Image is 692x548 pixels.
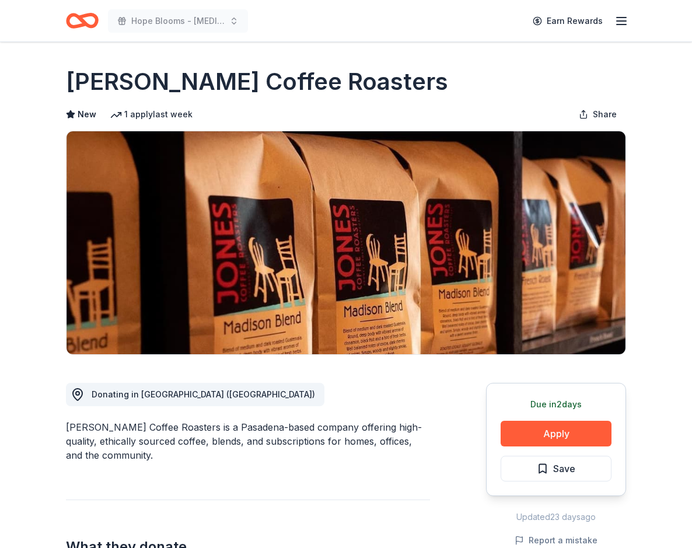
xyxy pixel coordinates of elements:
a: Home [66,7,99,34]
button: Share [569,103,626,126]
button: Hope Blooms - [MEDICAL_DATA] Awareness [108,9,248,33]
button: Save [501,456,611,481]
span: New [78,107,96,121]
span: Save [553,461,575,476]
span: Hope Blooms - [MEDICAL_DATA] Awareness [131,14,225,28]
button: Report a mistake [515,533,597,547]
a: Earn Rewards [526,11,610,32]
div: 1 apply last week [110,107,193,121]
span: Share [593,107,617,121]
div: [PERSON_NAME] Coffee Roasters is a Pasadena-based company offering high-quality, ethically source... [66,420,430,462]
span: Donating in [GEOGRAPHIC_DATA] ([GEOGRAPHIC_DATA]) [92,389,315,399]
img: Image for Jones Coffee Roasters [67,131,625,354]
h1: [PERSON_NAME] Coffee Roasters [66,65,448,98]
button: Apply [501,421,611,446]
div: Due in 2 days [501,397,611,411]
div: Updated 23 days ago [486,510,626,524]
